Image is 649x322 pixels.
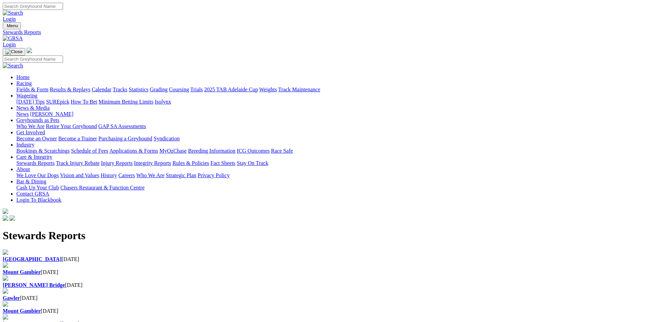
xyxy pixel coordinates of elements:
[154,136,180,141] a: Syndication
[16,80,32,86] a: Racing
[198,172,230,178] a: Privacy Policy
[169,87,189,92] a: Coursing
[98,99,153,105] a: Minimum Betting Limits
[3,29,646,35] a: Stewards Reports
[16,142,34,148] a: Industry
[3,256,62,262] a: [GEOGRAPHIC_DATA]
[16,87,48,92] a: Fields & Form
[271,148,293,154] a: Race Safe
[278,87,320,92] a: Track Maintenance
[98,123,146,129] a: GAP SA Assessments
[16,136,57,141] a: Become an Owner
[3,215,8,221] img: facebook.svg
[188,148,235,154] a: Breeding Information
[16,87,646,93] div: Racing
[136,172,165,178] a: Who We Are
[16,99,45,105] a: [DATE] Tips
[3,35,23,42] img: GRSA
[16,148,646,154] div: Industry
[71,148,108,154] a: Schedule of Fees
[3,308,646,314] div: [DATE]
[3,314,8,320] img: file-red.svg
[155,99,171,105] a: Isolynx
[118,172,135,178] a: Careers
[3,275,8,281] img: file-red.svg
[98,136,152,141] a: Purchasing a Greyhound
[129,87,149,92] a: Statistics
[259,87,277,92] a: Weights
[71,99,97,105] a: How To Bet
[150,87,168,92] a: Grading
[109,148,158,154] a: Applications & Forms
[3,3,63,10] input: Search
[237,160,268,166] a: Stay On Track
[134,160,171,166] a: Integrity Reports
[16,111,29,117] a: News
[101,160,133,166] a: Injury Reports
[3,249,8,255] img: file-red.svg
[16,154,52,160] a: Care & Integrity
[16,74,30,80] a: Home
[46,123,97,129] a: Retire Your Greyhound
[204,87,258,92] a: 2025 TAB Adelaide Cup
[16,129,45,135] a: Get Involved
[16,172,646,179] div: About
[3,301,8,307] img: file-red.svg
[16,160,55,166] a: Stewards Reports
[237,148,269,154] a: ICG Outcomes
[16,185,59,190] a: Cash Up Your Club
[58,136,97,141] a: Become a Trainer
[159,148,187,154] a: MyOzChase
[92,87,111,92] a: Calendar
[46,99,69,105] a: SUREpick
[3,295,20,301] a: Gawler
[5,49,22,55] img: Close
[60,185,144,190] a: Chasers Restaurant & Function Centre
[56,160,99,166] a: Track Injury Rebate
[16,123,45,129] a: Who We Are
[166,172,196,178] a: Strategic Plan
[16,197,61,203] a: Login To Blackbook
[3,262,8,268] img: file-red.svg
[50,87,90,92] a: Results & Replays
[3,22,21,29] button: Toggle navigation
[3,16,16,22] a: Login
[3,10,23,16] img: Search
[16,179,46,184] a: Bar & Dining
[60,172,99,178] a: Vision and Values
[16,172,59,178] a: We Love Our Dogs
[3,42,16,47] a: Login
[16,117,59,123] a: Greyhounds as Pets
[3,48,25,56] button: Toggle navigation
[3,308,41,314] a: Mount Gambier
[3,282,65,288] a: [PERSON_NAME] Bridge
[3,56,63,63] input: Search
[16,166,30,172] a: About
[3,288,8,294] img: file-red.svg
[3,63,23,69] img: Search
[16,93,37,98] a: Wagering
[16,99,646,105] div: Wagering
[16,136,646,142] div: Get Involved
[3,269,41,275] a: Mount Gambier
[3,209,8,214] img: logo-grsa-white.png
[27,48,32,53] img: logo-grsa-white.png
[10,215,15,221] img: twitter.svg
[172,160,209,166] a: Rules & Policies
[16,123,646,129] div: Greyhounds as Pets
[3,229,646,242] h1: Stewards Reports
[190,87,203,92] a: Trials
[101,172,117,178] a: History
[3,295,646,301] div: [DATE]
[3,256,646,262] div: [DATE]
[16,185,646,191] div: Bar & Dining
[211,160,235,166] a: Fact Sheets
[3,269,646,275] div: [DATE]
[16,148,69,154] a: Bookings & Scratchings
